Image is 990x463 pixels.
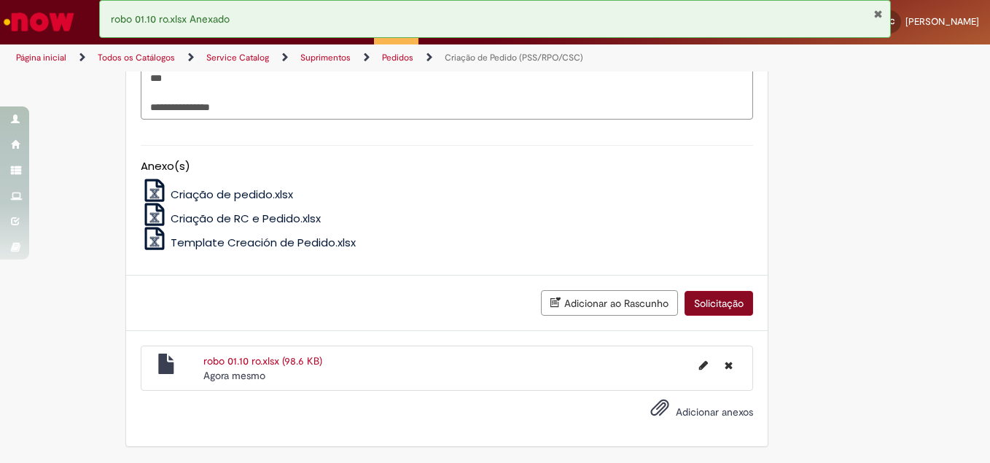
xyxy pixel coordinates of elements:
[141,160,753,173] h5: Anexo(s)
[676,405,753,419] span: Adicionar anexos
[171,235,356,250] span: Template Creación de Pedido.xlsx
[685,291,753,316] button: Solicitação
[171,211,321,226] span: Criação de RC e Pedido.xlsx
[171,187,293,202] span: Criação de pedido.xlsx
[98,52,175,63] a: Todos os Catálogos
[203,369,265,382] time: 01/10/2025 10:38:33
[141,235,356,250] a: Template Creación de Pedido.xlsx
[16,52,66,63] a: Página inicial
[111,12,230,26] span: robo 01.10 ro.xlsx Anexado
[382,52,413,63] a: Pedidos
[141,211,321,226] a: Criação de RC e Pedido.xlsx
[203,369,265,382] span: Agora mesmo
[905,15,979,28] span: [PERSON_NAME]
[203,354,322,367] a: robo 01.10 ro.xlsx (98.6 KB)
[141,187,294,202] a: Criação de pedido.xlsx
[541,290,678,316] button: Adicionar ao Rascunho
[647,394,673,428] button: Adicionar anexos
[1,7,77,36] img: ServiceNow
[445,52,583,63] a: Criação de Pedido (PSS/RPO/CSC)
[690,354,717,377] button: Editar nome de arquivo robo 01.10 ro.xlsx
[206,52,269,63] a: Service Catalog
[11,44,649,71] ul: Trilhas de página
[300,52,351,63] a: Suprimentos
[873,8,883,20] button: Fechar Notificação
[716,354,741,377] button: Excluir robo 01.10 ro.xlsx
